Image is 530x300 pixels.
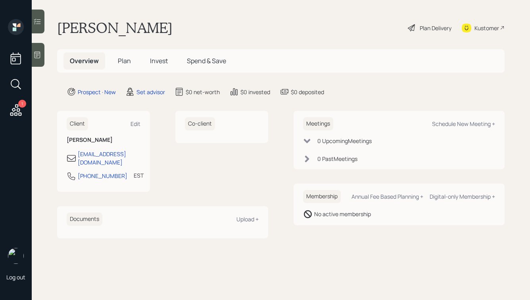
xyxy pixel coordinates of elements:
div: $0 invested [240,88,270,96]
div: 1 [18,100,26,108]
h6: Membership [303,190,341,203]
div: Upload + [236,215,259,223]
div: Schedule New Meeting + [432,120,495,128]
div: Annual Fee Based Planning + [351,193,423,200]
h6: Documents [67,213,102,226]
div: 0 Upcoming Meeting s [317,137,372,145]
div: [EMAIL_ADDRESS][DOMAIN_NAME] [78,150,140,166]
div: Digital-only Membership + [430,193,495,200]
div: Plan Delivery [420,24,451,32]
div: No active membership [314,210,371,218]
span: Overview [70,56,99,65]
div: Prospect · New [78,88,116,96]
div: Log out [6,273,25,281]
div: EST [134,171,144,180]
img: hunter_neumayer.jpg [8,248,24,264]
span: Spend & Save [187,56,226,65]
div: [PHONE_NUMBER] [78,172,127,180]
span: Plan [118,56,131,65]
h6: Client [67,117,88,130]
div: 0 Past Meeting s [317,155,357,163]
div: $0 deposited [291,88,324,96]
div: Set advisor [136,88,165,96]
h6: Co-client [185,117,215,130]
div: $0 net-worth [186,88,220,96]
h6: [PERSON_NAME] [67,137,140,143]
h1: [PERSON_NAME] [57,19,173,37]
div: Edit [131,120,140,128]
div: Kustomer [474,24,499,32]
h6: Meetings [303,117,333,130]
span: Invest [150,56,168,65]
